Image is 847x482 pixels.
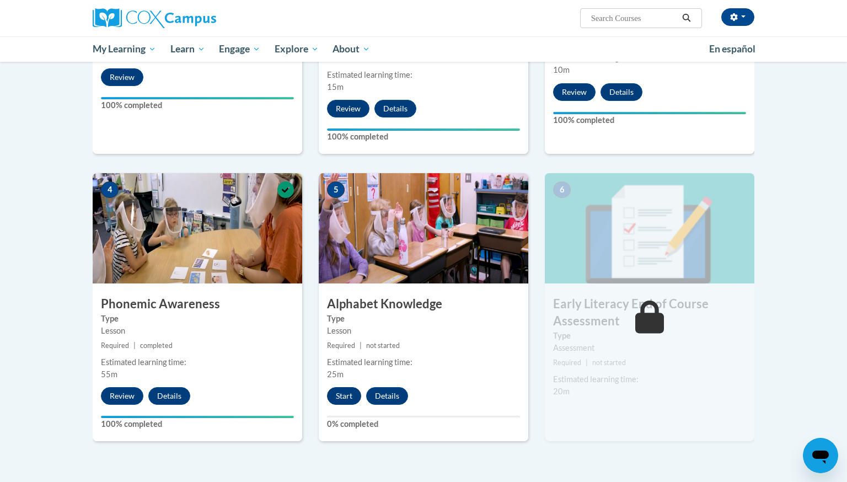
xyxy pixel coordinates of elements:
[366,387,408,405] button: Details
[101,369,117,379] span: 55m
[326,36,378,62] a: About
[553,373,746,385] div: Estimated learning time:
[140,341,173,350] span: completed
[553,387,570,396] span: 20m
[586,358,588,367] span: |
[678,12,695,25] button: Search
[545,173,754,283] img: Course Image
[327,356,520,368] div: Estimated learning time:
[76,36,771,62] div: Main menu
[366,341,400,350] span: not started
[319,173,528,283] img: Course Image
[101,387,143,405] button: Review
[133,341,136,350] span: |
[553,83,596,101] button: Review
[93,296,302,313] h3: Phonemic Awareness
[93,42,156,56] span: My Learning
[327,418,520,430] label: 0% completed
[93,8,302,28] a: Cox Campus
[219,42,260,56] span: Engage
[327,82,344,92] span: 15m
[101,325,294,337] div: Lesson
[553,330,746,342] label: Type
[327,341,355,350] span: Required
[327,131,520,143] label: 100% completed
[327,325,520,337] div: Lesson
[592,358,626,367] span: not started
[148,387,190,405] button: Details
[553,358,581,367] span: Required
[553,65,570,74] span: 10m
[702,38,763,61] a: En español
[327,100,369,117] button: Review
[101,181,119,198] span: 4
[275,42,319,56] span: Explore
[101,418,294,430] label: 100% completed
[327,387,361,405] button: Start
[803,438,838,473] iframe: Button to launch messaging window
[101,313,294,325] label: Type
[163,36,212,62] a: Learn
[101,356,294,368] div: Estimated learning time:
[333,42,370,56] span: About
[101,68,143,86] button: Review
[709,43,755,55] span: En español
[721,8,754,26] button: Account Settings
[319,296,528,313] h3: Alphabet Knowledge
[601,83,642,101] button: Details
[101,99,294,111] label: 100% completed
[553,114,746,126] label: 100% completed
[553,342,746,354] div: Assessment
[374,100,416,117] button: Details
[327,128,520,131] div: Your progress
[212,36,267,62] a: Engage
[267,36,326,62] a: Explore
[553,181,571,198] span: 6
[85,36,163,62] a: My Learning
[170,42,205,56] span: Learn
[327,369,344,379] span: 25m
[93,8,216,28] img: Cox Campus
[93,173,302,283] img: Course Image
[590,12,678,25] input: Search Courses
[327,181,345,198] span: 5
[101,97,294,99] div: Your progress
[545,296,754,330] h3: Early Literacy End of Course Assessment
[101,341,129,350] span: Required
[101,416,294,418] div: Your progress
[360,341,362,350] span: |
[327,69,520,81] div: Estimated learning time:
[327,313,520,325] label: Type
[553,112,746,114] div: Your progress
